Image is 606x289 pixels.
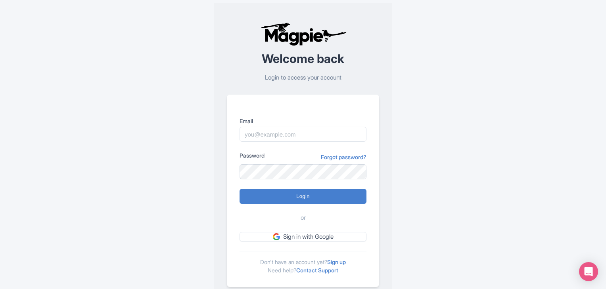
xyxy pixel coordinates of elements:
[259,22,348,46] img: logo-ab69f6fb50320c5b225c76a69d11143b.png
[240,251,366,274] div: Don't have an account yet? Need help?
[296,267,338,274] a: Contact Support
[240,232,366,242] a: Sign in with Google
[301,213,306,222] span: or
[273,233,280,240] img: google.svg
[227,52,379,65] h2: Welcome back
[227,73,379,82] p: Login to access your account
[321,153,366,161] a: Forgot password?
[240,127,366,142] input: you@example.com
[240,189,366,204] input: Login
[240,151,265,160] label: Password
[240,117,366,125] label: Email
[579,262,598,281] div: Open Intercom Messenger
[327,259,346,265] a: Sign up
